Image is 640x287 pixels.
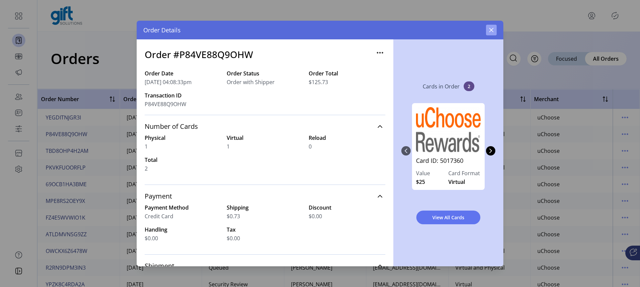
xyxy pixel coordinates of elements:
[411,96,486,205] div: 0
[145,204,385,250] div: Payment
[416,211,480,224] button: View All Cards
[145,142,148,151] span: 1
[464,81,474,91] span: 2
[145,165,148,173] span: 2
[227,212,240,220] span: $0.73
[416,107,481,152] img: 5017360
[145,226,221,234] label: Handling
[145,91,221,99] label: Transaction ID
[416,156,481,169] a: Card ID: 5017360
[416,169,448,177] label: Value
[448,178,465,186] span: Virtual
[309,78,328,86] span: $125.73
[145,156,221,164] label: Total
[425,214,472,221] span: View All Cards
[145,78,192,86] span: [DATE] 04:08:33pm
[423,82,460,90] p: Cards in Order
[145,100,186,108] span: P84VE88Q9OHW
[227,226,303,234] label: Tax
[145,212,173,220] span: Credit Card
[145,69,221,77] label: Order Date
[309,69,385,77] label: Order Total
[145,123,198,130] span: Number of Cards
[227,142,230,151] span: 1
[145,47,253,61] h3: Order #P84VE88Q9OHW
[145,234,158,242] span: $0.00
[145,189,385,204] a: Payment
[145,193,172,200] span: Payment
[145,119,385,134] a: Number of Cards
[145,134,221,142] label: Physical
[145,204,221,212] label: Payment Method
[227,69,303,77] label: Order Status
[448,169,481,177] label: Card Format
[486,146,495,156] button: Next Page
[309,134,385,142] label: Reload
[227,134,303,142] label: Virtual
[145,263,174,269] span: Shipment
[309,212,322,220] span: $0.00
[227,234,240,242] span: $0.00
[145,259,385,273] a: Shipment
[416,178,425,186] span: $25
[227,78,275,86] span: Order with Shipper
[143,26,181,35] span: Order Details
[145,134,385,181] div: Number of Cards
[309,142,312,151] span: 0
[227,204,303,212] label: Shipping
[309,204,385,212] label: Discount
